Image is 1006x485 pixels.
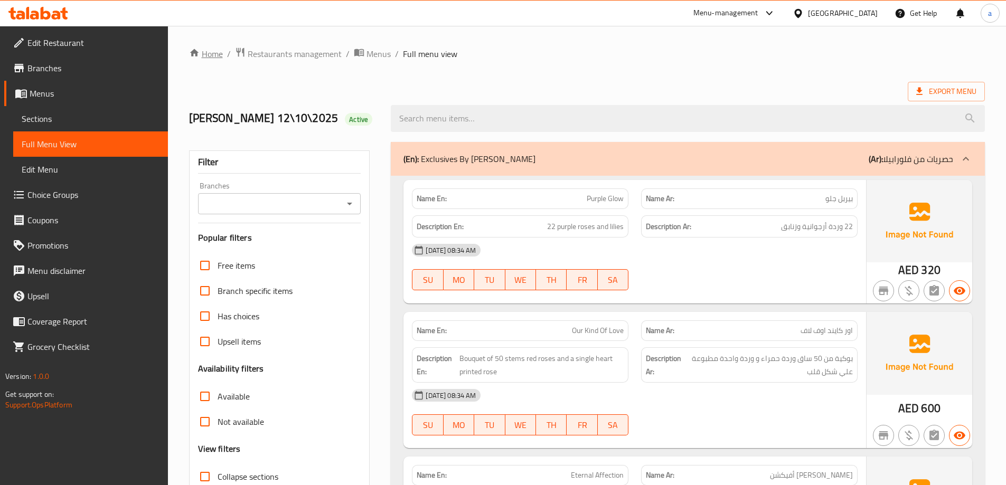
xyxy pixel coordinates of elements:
span: AED [898,260,919,280]
span: Branch specific items [218,284,293,297]
span: Full menu view [403,47,457,60]
span: Has choices [218,310,259,322]
span: Menus [366,47,391,60]
li: / [346,47,350,60]
span: SU [417,417,439,433]
span: Collapse sections [218,470,278,483]
span: Restaurants management [248,47,342,60]
button: Available [949,425,970,446]
span: MO [448,417,470,433]
button: FR [567,269,597,290]
span: بوكية من 50 ساق وردة حمراء و وردة واحدة مطبوعة علي شكل قلب [684,352,852,378]
button: MO [444,414,474,435]
strong: Description Ar: [646,352,682,378]
a: Support.OpsPlatform [5,398,72,412]
h3: Popular filters [198,232,361,244]
span: [DATE] 08:34 AM [421,245,480,255]
span: بيربل جلو [825,193,853,204]
div: [GEOGRAPHIC_DATA] [808,7,878,19]
span: Upsell [27,290,159,302]
span: Coupons [27,214,159,226]
span: FR [571,272,593,288]
strong: Name En: [417,193,447,204]
strong: Name Ar: [646,325,674,336]
a: Menus [354,47,391,61]
li: / [395,47,399,60]
span: TH [540,272,562,288]
span: Eternal Affection [571,470,624,481]
a: Coupons [4,207,168,233]
span: اور كايند اوف لاف [801,325,853,336]
button: Not branch specific item [873,280,894,301]
button: Purchased item [898,425,919,446]
span: 22 وردة أرجوانية وزنابق [781,220,853,233]
button: TH [536,414,567,435]
h3: View filters [198,443,241,455]
span: TU [478,417,501,433]
button: SU [412,269,443,290]
span: WE [510,417,532,433]
button: Not has choices [924,280,945,301]
button: WE [505,269,536,290]
a: Edit Menu [13,157,168,182]
button: FR [567,414,597,435]
a: Sections [13,106,168,131]
span: Grocery Checklist [27,340,159,353]
div: Menu-management [693,7,758,20]
b: (En): [403,151,419,167]
span: Promotions [27,239,159,252]
a: Home [189,47,223,60]
img: Ae5nvW7+0k+MAAAAAElFTkSuQmCC [867,312,972,394]
a: Promotions [4,233,168,258]
span: Export Menu [908,82,985,101]
input: search [391,105,985,132]
a: Restaurants management [235,47,342,61]
span: Available [218,390,250,403]
span: MO [448,272,470,288]
button: TU [474,269,505,290]
span: TU [478,272,501,288]
button: SA [598,269,628,290]
span: Menu disclaimer [27,264,159,277]
div: Active [345,113,372,126]
b: (Ar): [869,151,883,167]
span: Purple Glow [587,193,624,204]
a: Grocery Checklist [4,334,168,359]
button: MO [444,269,474,290]
span: Export Menu [916,85,976,98]
strong: Name En: [417,470,447,481]
a: Upsell [4,283,168,309]
span: Choice Groups [27,188,159,201]
span: SA [602,272,624,288]
span: Sections [22,112,159,125]
span: WE [510,272,532,288]
a: Edit Restaurant [4,30,168,55]
p: Exclusives By [PERSON_NAME] [403,153,535,165]
li: / [227,47,231,60]
span: Bouquet of 50 stems red roses and a single heart printed rose [459,352,624,378]
div: Filter [198,151,361,174]
h2: [PERSON_NAME] 12\10\2025 [189,110,379,126]
span: 22 purple roses and lilies [547,220,624,233]
span: [DATE] 08:34 AM [421,391,480,401]
button: Purchased item [898,280,919,301]
span: [PERSON_NAME] أفيكشن [770,470,853,481]
p: حصريات من فلورابيلا [869,153,953,165]
span: Version: [5,369,31,383]
span: Active [345,115,372,125]
img: Ae5nvW7+0k+MAAAAAElFTkSuQmCC [867,180,972,262]
h3: Availability filters [198,363,264,375]
span: Full Menu View [22,138,159,150]
span: 1.0.0 [33,369,49,383]
strong: Description En: [417,352,457,378]
span: Edit Menu [22,163,159,176]
button: TU [474,414,505,435]
strong: Name Ar: [646,470,674,481]
span: Free items [218,259,255,272]
span: SU [417,272,439,288]
a: Branches [4,55,168,81]
span: FR [571,417,593,433]
span: Coverage Report [27,315,159,328]
span: SA [602,417,624,433]
strong: Name Ar: [646,193,674,204]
